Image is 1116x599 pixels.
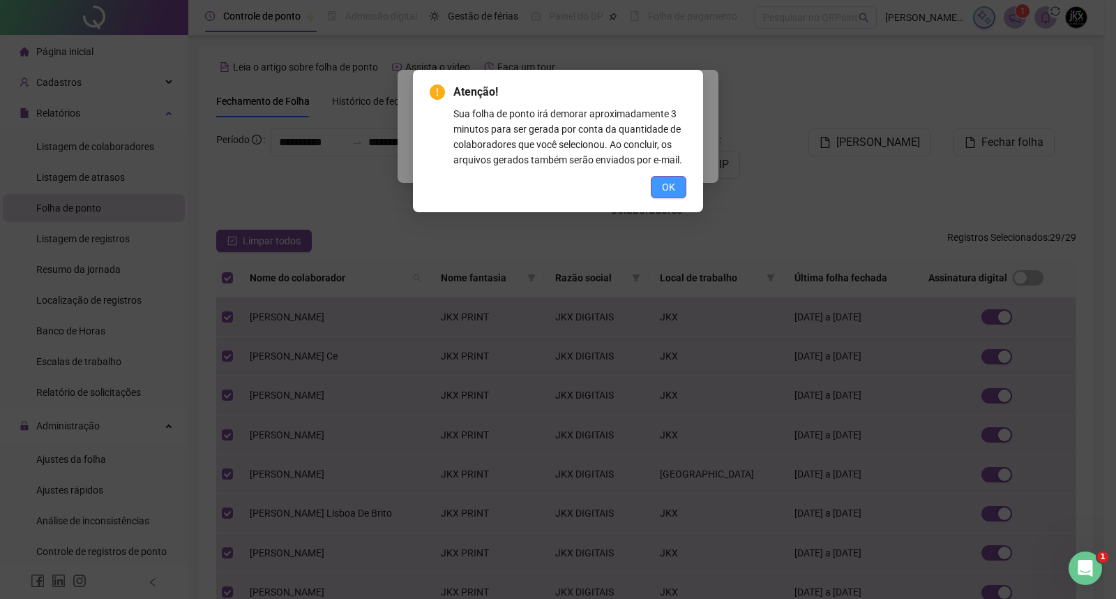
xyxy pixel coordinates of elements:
button: OK [651,176,686,198]
iframe: Intercom live chat [1069,552,1102,585]
div: Sua folha de ponto irá demorar aproximadamente 3 minutos para ser gerada por conta da quantidade ... [453,106,686,168]
span: 1 [1097,552,1108,563]
span: exclamation-circle [430,84,445,100]
span: Atenção! [453,84,686,101]
span: OK [662,179,675,195]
